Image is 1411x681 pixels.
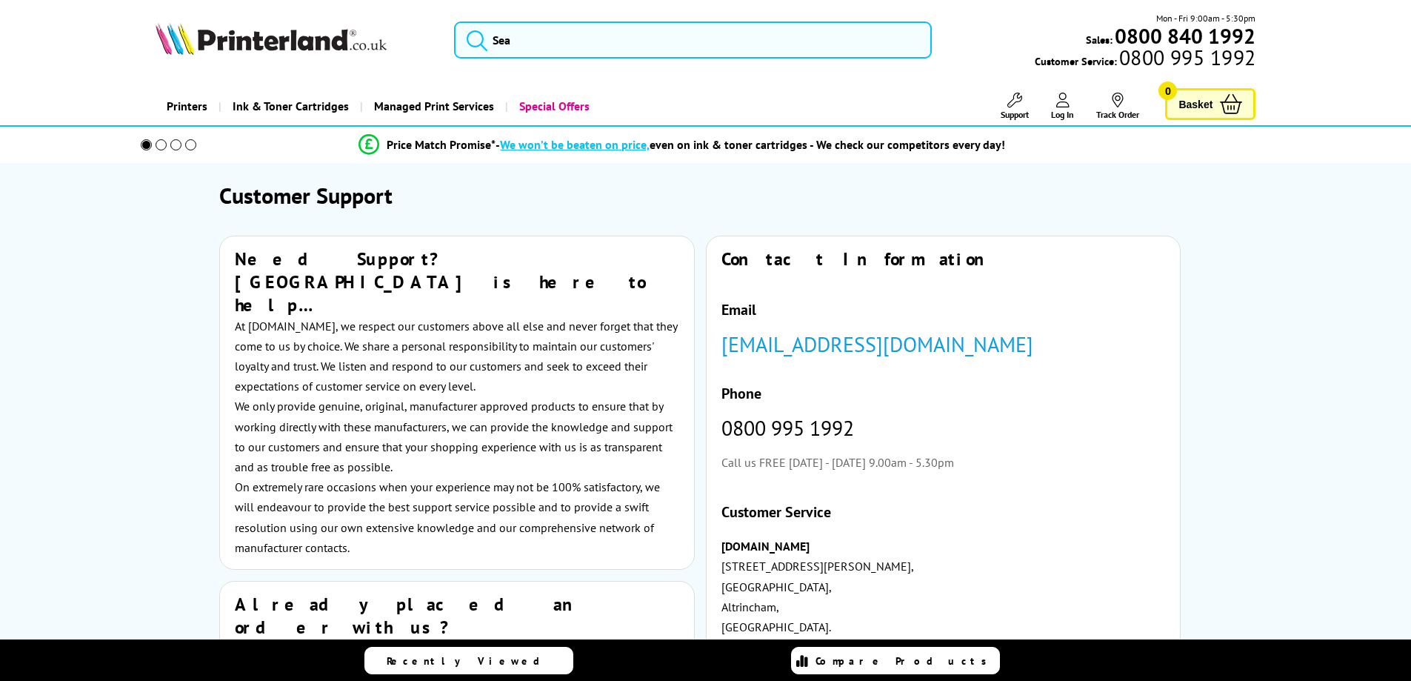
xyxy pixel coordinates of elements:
span: 0800 995 1992 [1117,50,1255,64]
p: At [DOMAIN_NAME], we respect our customers above all else and never forget that they come to us b... [235,316,678,397]
a: Compare Products [791,647,1000,674]
p: Call us FREE [DATE] - [DATE] 9.00am - 5.30pm [721,453,1165,473]
li: modal_Promise [121,132,1244,158]
div: - even on ink & toner cartridges - We check our competitors every day! [496,137,1005,152]
a: Support [1001,93,1029,120]
h2: Need Support? [GEOGRAPHIC_DATA] is here to help… [235,248,678,316]
p: We only provide genuine, original, manufacturer approved products to ensure that by working direc... [235,396,678,477]
input: Sea [454,21,932,59]
h2: Contact Information [721,248,1165,270]
p: On extremely rare occasions when your experience may not be 100% satisfactory, we will endeavour ... [235,477,678,558]
a: Managed Print Services [360,87,505,125]
a: Log In [1051,93,1074,120]
h4: Customer Service [721,502,1165,522]
span: Ink & Toner Cartridges [233,87,349,125]
h4: Email [721,300,1165,319]
span: Log In [1051,109,1074,120]
a: Special Offers [505,87,601,125]
a: Printers [156,87,219,125]
span: Price Match Promise* [387,137,496,152]
p: 0800 995 1992 [721,418,1165,438]
span: Support [1001,109,1029,120]
a: Basket 0 [1165,88,1255,120]
a: [EMAIL_ADDRESS][DOMAIN_NAME] [721,330,1033,358]
span: Customer Service: [1035,50,1255,68]
span: Sales: [1086,33,1113,47]
span: 0 [1158,82,1177,100]
img: Printerland Logo [156,22,387,55]
a: Track Order [1096,93,1139,120]
h1: Customer Support [219,181,1192,210]
h3: Already placed an order with us? [235,593,678,639]
b: 0800 840 1992 [1115,22,1255,50]
span: We won’t be beaten on price, [500,137,650,152]
h4: Phone [721,384,1165,403]
a: Recently Viewed [364,647,573,674]
span: Recently Viewed [387,654,555,668]
a: Printerland Logo [156,22,436,58]
strong: [DOMAIN_NAME] [721,539,810,554]
span: Basket [1178,94,1212,114]
a: Ink & Toner Cartridges [219,87,360,125]
a: 0800 840 1992 [1113,29,1255,43]
span: Compare Products [815,654,995,668]
span: Mon - Fri 9:00am - 5:30pm [1156,11,1255,25]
